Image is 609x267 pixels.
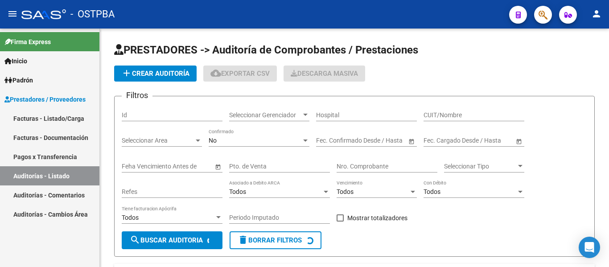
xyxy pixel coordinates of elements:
mat-icon: person [591,8,602,19]
span: Seleccionar Area [122,137,194,144]
mat-icon: search [130,234,140,245]
mat-icon: menu [7,8,18,19]
input: Fecha fin [356,137,400,144]
button: Crear Auditoría [114,66,197,82]
span: Firma Express [4,37,51,47]
span: Descarga Masiva [291,70,358,78]
button: Borrar Filtros [230,231,321,249]
input: Fecha inicio [424,137,456,144]
span: Todos [337,188,354,195]
h3: Filtros [122,89,152,102]
span: Prestadores / Proveedores [4,94,86,104]
span: - OSTPBA [70,4,115,24]
span: Mostrar totalizadores [347,213,407,223]
button: Exportar CSV [203,66,277,82]
button: Open calendar [514,136,523,146]
span: Seleccionar Tipo [444,163,516,170]
button: Open calendar [407,136,416,146]
span: Seleccionar Gerenciador [229,111,301,119]
mat-icon: delete [238,234,248,245]
div: Open Intercom Messenger [579,237,600,258]
span: Buscar Auditoria [130,236,203,244]
mat-icon: add [121,68,132,78]
span: Exportar CSV [210,70,270,78]
span: Todos [122,214,139,221]
input: Fecha fin [464,137,507,144]
span: PRESTADORES -> Auditoría de Comprobantes / Prestaciones [114,44,418,56]
button: Buscar Auditoria [122,231,222,249]
button: Open calendar [213,162,222,171]
span: Todos [424,188,440,195]
span: No [209,137,217,144]
span: Crear Auditoría [121,70,189,78]
mat-icon: cloud_download [210,68,221,78]
input: Fecha inicio [316,137,349,144]
span: Todos [229,188,246,195]
app-download-masive: Descarga masiva de comprobantes (adjuntos) [284,66,365,82]
span: Padrón [4,75,33,85]
span: Borrar Filtros [238,236,302,244]
button: Descarga Masiva [284,66,365,82]
span: Inicio [4,56,27,66]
